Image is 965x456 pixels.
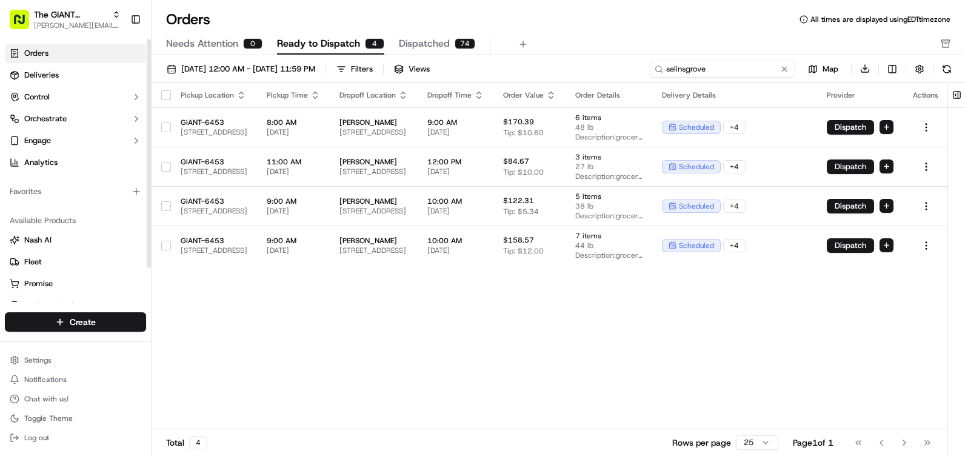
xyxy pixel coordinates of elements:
[575,162,643,172] span: 27 lb
[5,312,146,332] button: Create
[181,127,247,137] span: [STREET_ADDRESS]
[102,177,112,187] div: 💻
[800,62,846,76] button: Map
[427,118,484,127] span: 9:00 AM
[24,48,48,59] span: Orders
[267,167,320,176] span: [DATE]
[427,196,484,206] span: 10:00 AM
[427,246,484,255] span: [DATE]
[166,10,210,29] h1: Orders
[267,246,320,255] span: [DATE]
[267,118,320,127] span: 8:00 AM
[723,160,746,173] div: + 4
[10,300,141,311] a: Product Catalog
[24,157,58,168] span: Analytics
[723,121,746,134] div: + 4
[662,90,807,100] div: Delivery Details
[181,206,247,216] span: [STREET_ADDRESS]
[575,90,643,100] div: Order Details
[827,238,874,253] button: Dispatch
[575,122,643,132] span: 48 lb
[938,61,955,78] button: Refresh
[181,196,247,206] span: GIANT-6453
[575,241,643,250] span: 44 lb
[575,211,643,221] span: Description: grocery bags
[5,44,146,63] a: Orders
[24,433,49,443] span: Log out
[41,128,153,138] div: We're available if you need us!
[575,201,643,211] span: 38 lb
[24,256,42,267] span: Fleet
[12,177,22,187] div: 📗
[181,157,247,167] span: GIANT-6453
[10,278,141,289] a: Promise
[267,196,320,206] span: 9:00 AM
[913,90,940,100] div: Actions
[503,117,534,127] span: $170.39
[679,201,714,211] span: scheduled
[5,65,146,85] a: Deliveries
[339,127,408,137] span: [STREET_ADDRESS]
[339,206,408,216] span: [STREET_ADDRESS]
[723,199,746,213] div: + 4
[575,132,643,142] span: Description: grocery bags
[10,235,141,246] a: Nash AI
[34,8,107,21] button: The GIANT Company
[12,12,36,36] img: Nash
[24,92,50,102] span: Control
[5,131,146,150] button: Engage
[181,236,247,246] span: GIANT-6453
[24,414,73,423] span: Toggle Theme
[575,231,643,241] span: 7 items
[24,176,93,188] span: Knowledge Base
[41,116,199,128] div: Start new chat
[98,171,199,193] a: 💻API Documentation
[409,64,430,75] span: Views
[5,109,146,129] button: Orchestrate
[339,236,408,246] span: [PERSON_NAME]
[5,211,146,230] div: Available Products
[181,64,315,75] span: [DATE] 12:00 AM - [DATE] 11:59 PM
[166,36,238,51] span: Needs Attention
[427,127,484,137] span: [DATE]
[672,437,731,449] p: Rows per page
[181,118,247,127] span: GIANT-6453
[503,167,544,177] span: Tip: $10.00
[575,250,643,260] span: Description: grocery bags
[5,391,146,407] button: Chat with us!
[679,241,714,250] span: scheduled
[10,256,141,267] a: Fleet
[339,167,408,176] span: [STREET_ADDRESS]
[24,394,68,404] span: Chat with us!
[277,36,360,51] span: Ready to Dispatch
[70,316,96,328] span: Create
[243,38,262,49] div: 0
[427,90,484,100] div: Dropoff Time
[339,196,408,206] span: [PERSON_NAME]
[85,205,147,215] a: Powered byPylon
[575,192,643,201] span: 5 items
[339,246,408,255] span: [STREET_ADDRESS]
[34,21,121,30] button: [PERSON_NAME][EMAIL_ADDRESS][PERSON_NAME][DOMAIN_NAME]
[827,159,874,174] button: Dispatch
[575,113,643,122] span: 6 items
[24,70,59,81] span: Deliveries
[206,119,221,134] button: Start new chat
[267,90,320,100] div: Pickup Time
[24,235,52,246] span: Nash AI
[32,78,218,91] input: Got a question? Start typing here...
[5,87,146,107] button: Control
[575,172,643,181] span: Description: grocery bags
[650,61,795,78] input: Type to search
[679,122,714,132] span: scheduled
[24,113,67,124] span: Orchestrate
[166,436,207,449] div: Total
[5,429,146,446] button: Log out
[181,246,247,255] span: [STREET_ADDRESS]
[427,167,484,176] span: [DATE]
[267,157,320,167] span: 11:00 AM
[427,236,484,246] span: 10:00 AM
[5,252,146,272] button: Fleet
[503,196,534,206] span: $122.31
